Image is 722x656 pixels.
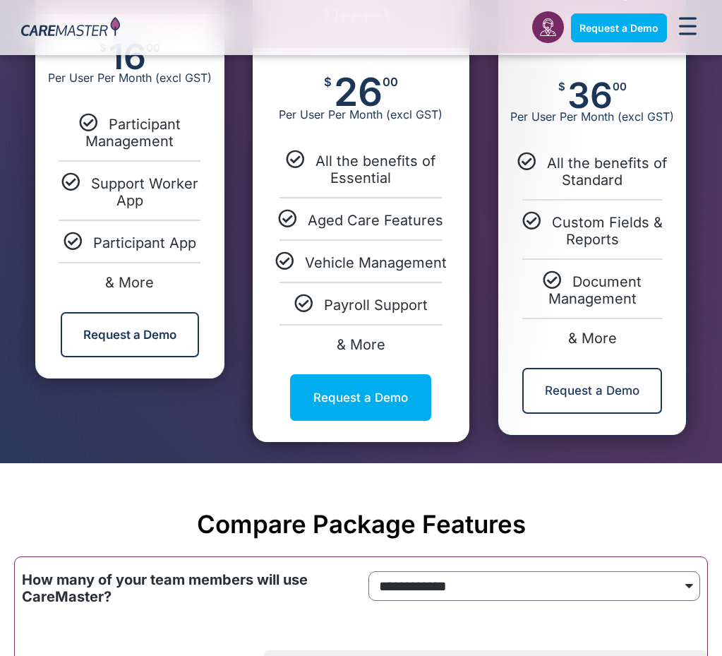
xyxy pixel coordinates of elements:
[324,76,332,88] span: $
[7,509,715,539] h2: Compare Package Features
[568,330,617,347] span: & More
[579,22,658,34] span: Request a Demo
[571,13,667,42] a: Request a Demo
[308,212,443,229] span: Aged Care Features
[567,81,613,109] span: 36
[548,273,642,307] span: Document Management
[383,76,398,88] span: 00
[613,81,627,92] span: 00
[522,368,662,413] a: Request a Demo
[61,312,199,357] a: Request a Demo
[324,297,428,314] span: Payroll Support
[552,214,663,248] span: Custom Fields & Reports
[93,234,196,251] span: Participant App
[21,17,120,39] img: CareMaster Logo
[547,155,667,189] span: All the benefits of Standard
[85,116,181,150] span: Participant Management
[674,13,701,43] div: Menu Toggle
[558,81,565,92] span: $
[35,71,224,85] span: Per User Per Month (excl GST)
[498,109,686,124] span: Per User Per Month (excl GST)
[334,76,383,107] span: 26
[305,254,447,271] span: Vehicle Management
[290,374,431,421] a: Request a Demo
[253,107,470,121] span: Per User Per Month (excl GST)
[105,274,154,291] span: & More
[337,336,385,353] span: & More
[22,571,354,605] p: How many of your team members will use CareMaster?
[109,42,146,71] span: 16
[315,153,435,186] span: All the benefits of Essential
[91,175,198,209] span: Support Worker App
